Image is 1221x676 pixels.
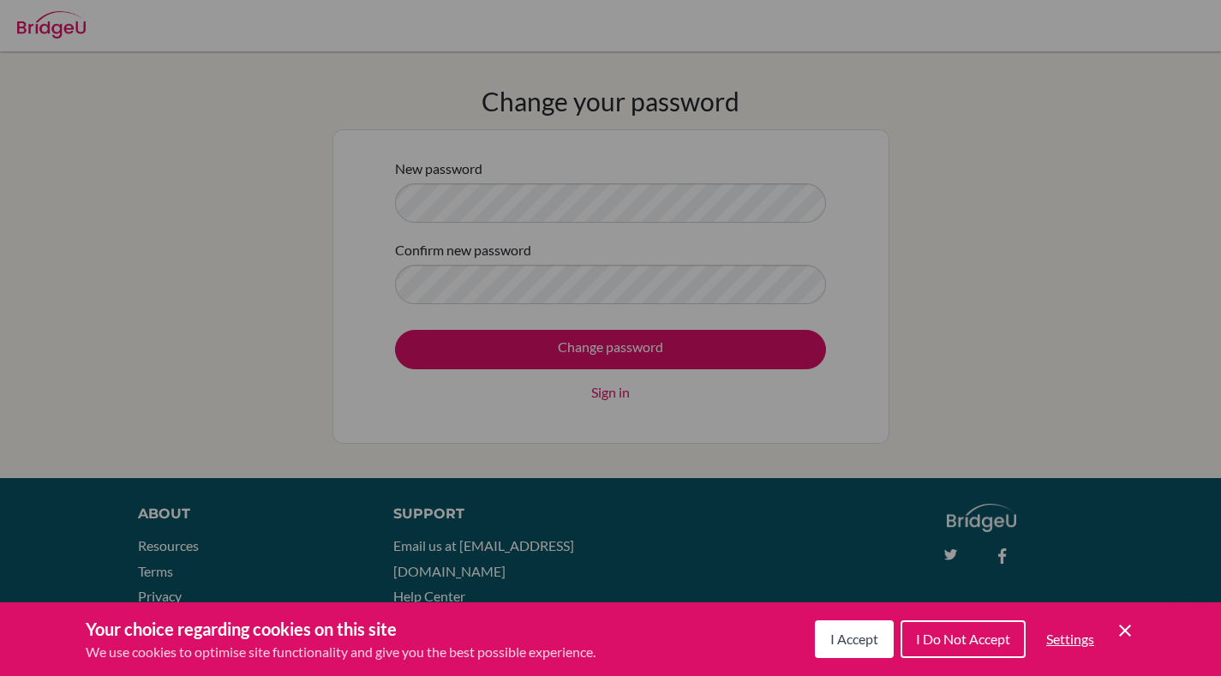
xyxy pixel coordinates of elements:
[815,620,894,658] button: I Accept
[1115,620,1135,641] button: Save and close
[830,631,878,647] span: I Accept
[86,642,596,662] p: We use cookies to optimise site functionality and give you the best possible experience.
[86,616,596,642] h3: Your choice regarding cookies on this site
[1046,631,1094,647] span: Settings
[901,620,1026,658] button: I Do Not Accept
[1032,622,1108,656] button: Settings
[916,631,1010,647] span: I Do Not Accept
